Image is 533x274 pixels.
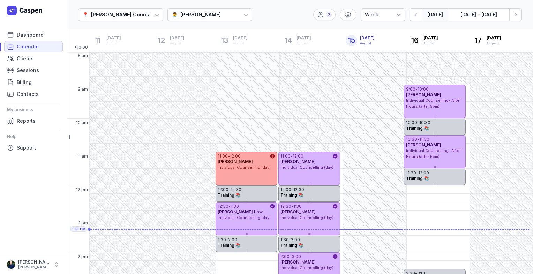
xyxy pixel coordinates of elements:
span: 2 pm [78,254,88,259]
div: 12:00 [293,153,303,159]
span: Support [17,144,36,152]
div: [PERSON_NAME][EMAIL_ADDRESS][DOMAIN_NAME][PERSON_NAME] [18,265,50,270]
div: - [291,187,293,192]
div: - [415,86,418,92]
div: 17 [473,35,484,46]
div: August [487,41,501,46]
span: Individual Counselling (day) [280,265,333,270]
span: Individual Counselling (day) [218,165,271,170]
span: [PERSON_NAME] [406,92,441,97]
div: - [228,204,231,209]
span: 11 am [77,153,88,159]
span: Individual Counselling (day) [280,215,333,220]
span: [DATE] [106,35,121,41]
span: [PERSON_NAME] [218,159,253,164]
span: Individual Counselling- After Hours (after 5pm) [406,148,461,159]
div: August [170,41,185,46]
div: 2:00 [291,237,300,243]
span: Training 📚 [280,243,303,248]
span: [PERSON_NAME] [406,142,441,147]
span: Individual Counselling (day) [280,165,333,170]
span: [DATE] [423,35,438,41]
div: 12:00 [218,187,228,192]
span: 12 pm [76,187,88,192]
div: 12:00 [280,187,291,192]
div: August [360,41,375,46]
span: [DATE] [296,35,311,41]
div: 11:00 [280,153,291,159]
img: User profile image [7,260,15,269]
span: Reports [17,117,36,125]
div: 11:00 [218,153,228,159]
div: 10:00 [406,120,417,125]
div: 1:30 [231,204,239,209]
div: 2:00 [228,237,237,243]
div: 12:30 [280,204,291,209]
span: 8 am [78,53,88,59]
span: [DATE] [487,35,501,41]
span: [DATE] [360,35,375,41]
div: 12:30 [293,187,304,192]
div: 9:00 [406,86,415,92]
span: 10 am [76,120,88,125]
div: August [233,41,248,46]
span: Training 📚 [406,176,429,181]
div: - [226,237,228,243]
div: - [417,120,419,125]
div: 12:30 [231,187,241,192]
div: - [289,237,291,243]
div: 📍 [82,10,88,19]
span: 9 am [78,86,88,92]
span: 1:18 PM [72,226,86,232]
div: 11:30 [406,170,416,176]
span: [PERSON_NAME] [280,159,316,164]
span: Calendar [17,43,39,51]
span: Training 📚 [280,192,303,198]
div: 12:00 [418,170,429,176]
span: [PERSON_NAME] Low [218,209,263,214]
span: Clients [17,54,34,63]
span: Training 📚 [406,125,429,131]
div: 10:30 [419,120,430,125]
div: 2 [326,12,332,17]
div: [PERSON_NAME] [18,259,50,265]
span: [DATE] [233,35,248,41]
div: - [290,254,292,259]
div: August [423,41,438,46]
span: [PERSON_NAME] [280,209,316,214]
span: Sessions [17,66,39,75]
div: 1:30 [293,204,302,209]
button: [DATE] - [DATE] [448,8,509,21]
div: 16 [410,35,421,46]
div: - [228,187,231,192]
div: - [291,153,293,159]
div: My business [7,104,60,115]
div: August [296,41,311,46]
span: [DATE] [170,35,185,41]
div: August [106,41,121,46]
span: +10:00 [74,45,89,52]
div: 12:30 [218,204,228,209]
div: 13 [219,35,230,46]
span: Individual Counselling- After Hours (after 5pm) [406,98,461,109]
div: 10:30 [406,137,417,142]
span: Training 📚 [218,243,241,248]
div: 12:00 [230,153,241,159]
span: Training 📚 [218,192,241,198]
div: 15 [346,35,357,46]
div: Help [7,131,60,142]
div: 11:30 [419,137,429,142]
span: Billing [17,78,32,86]
span: Dashboard [17,31,44,39]
button: [DATE] [422,8,448,21]
div: 👨‍⚕️ [172,10,178,19]
div: 1:30 [218,237,226,243]
span: Contacts [17,90,39,98]
div: 11 [92,35,104,46]
div: 1:30 [280,237,289,243]
div: - [417,137,419,142]
div: - [291,204,293,209]
div: - [228,153,230,159]
span: Individual Counselling (day) [218,215,271,220]
span: 1 pm [78,220,88,226]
